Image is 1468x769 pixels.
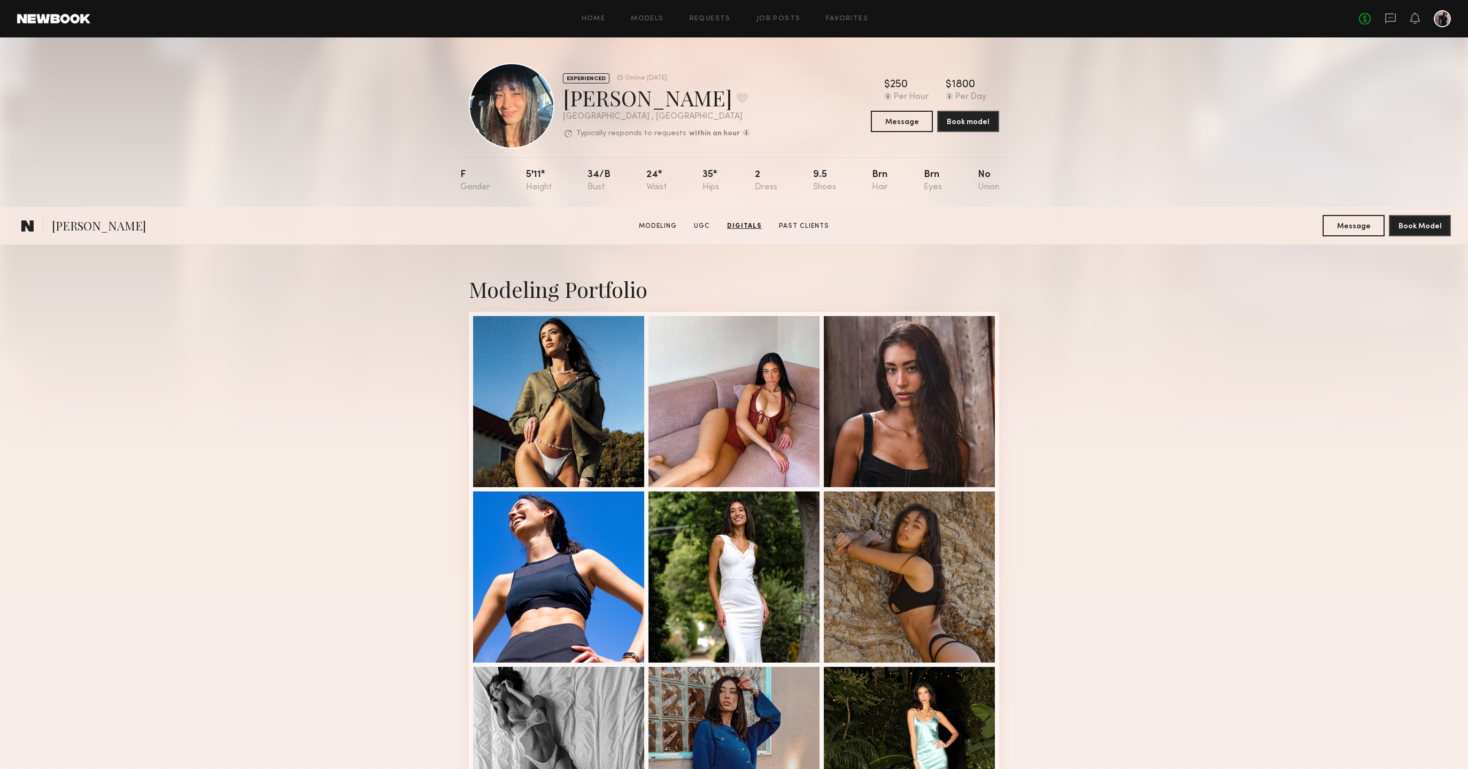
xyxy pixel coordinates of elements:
button: Message [1323,215,1385,236]
div: $ [884,80,890,90]
div: 1800 [952,80,975,90]
div: No [978,170,999,192]
a: Models [631,16,663,22]
a: Home [582,16,606,22]
div: 24" [646,170,667,192]
div: Online [DATE] [625,75,667,82]
div: [GEOGRAPHIC_DATA] , [GEOGRAPHIC_DATA] [563,112,750,121]
div: 5'11" [526,170,552,192]
div: F [460,170,490,192]
div: 35" [702,170,719,192]
div: Modeling Portfolio [469,275,999,303]
div: EXPERIENCED [563,73,609,83]
div: Per Day [955,93,986,102]
a: Digitals [723,221,766,231]
div: 9.5 [813,170,836,192]
div: 250 [890,80,908,90]
a: Job Posts [756,16,801,22]
span: [PERSON_NAME] [52,218,146,236]
a: Modeling [635,221,681,231]
a: Book Model [1389,221,1451,230]
div: $ [946,80,952,90]
a: Favorites [826,16,868,22]
div: Brn [872,170,888,192]
a: UGC [690,221,714,231]
div: 34/b [588,170,611,192]
b: within an hour [689,130,740,137]
a: Requests [690,16,731,22]
div: 2 [755,170,777,192]
p: Typically responds to requests [576,130,686,137]
button: Book model [937,111,999,132]
a: Past Clients [775,221,833,231]
div: Brn [924,170,942,192]
button: Book Model [1389,215,1451,236]
div: Per Hour [894,93,929,102]
div: [PERSON_NAME] [563,83,750,112]
button: Message [871,111,933,132]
